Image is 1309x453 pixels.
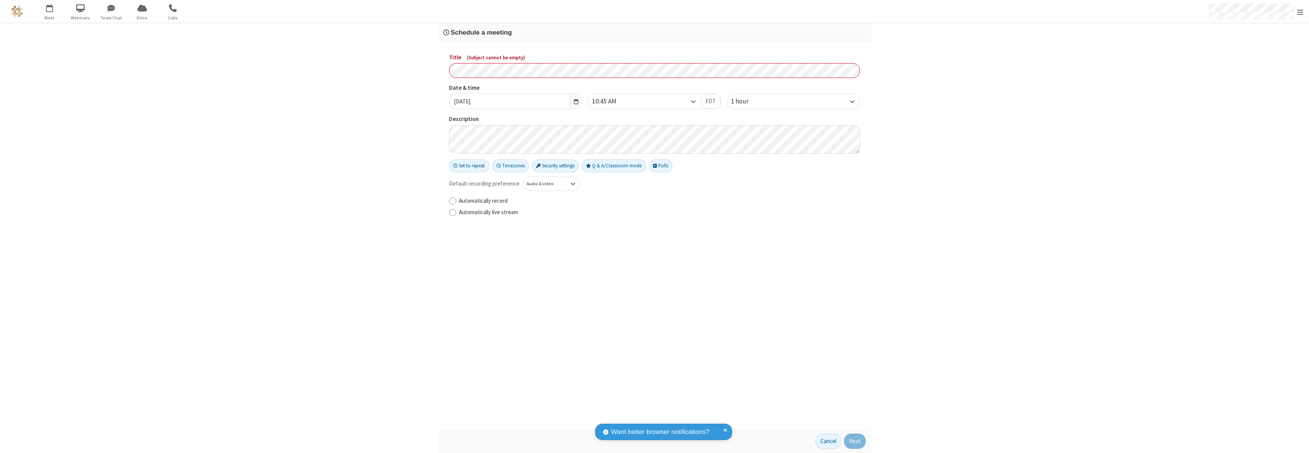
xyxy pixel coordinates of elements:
[459,197,860,205] label: Automatically record
[449,84,582,92] label: Date & time
[449,115,860,124] label: Description
[467,54,525,61] span: ( Subject cannot be empty )
[701,94,721,109] button: EDT
[159,14,187,21] span: Calls
[582,159,646,172] button: Q & A/Classroom mode
[815,434,841,449] button: Cancel
[844,434,866,449] button: Next
[66,14,95,21] span: Webinars
[492,159,529,172] button: Timezones
[649,159,672,172] button: Polls
[449,53,860,62] label: Title
[611,427,709,437] span: Want better browser notifications?
[592,97,629,106] div: 10:45 AM
[449,159,489,172] button: Set to repeat
[128,14,156,21] span: Drive
[35,14,64,21] span: Meet
[451,29,512,36] span: Schedule a meeting
[731,97,761,106] div: 1 hour
[532,159,579,172] button: Security settings
[11,6,23,17] img: QA Selenium DO NOT DELETE OR CHANGE
[449,180,519,188] span: Default recording preference
[97,14,126,21] span: Team Chat
[527,180,563,187] div: Audio & video
[459,208,860,217] label: Automatically live stream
